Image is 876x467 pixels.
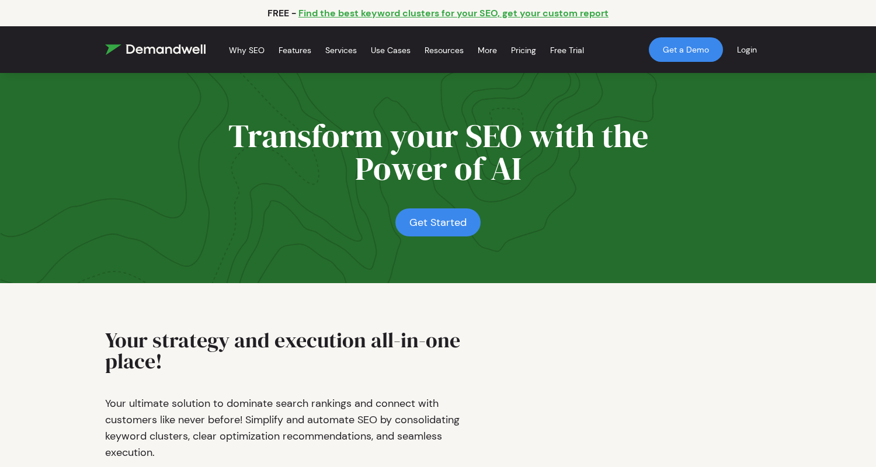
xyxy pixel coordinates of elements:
[298,7,609,19] a: Find the best keyword clusters for your SEO, get your custom report
[550,31,584,69] a: Free Trial
[105,44,206,55] img: Demandwell Logo
[511,31,536,69] a: Pricing
[723,30,771,69] a: Login
[279,31,311,69] a: Features
[105,330,481,381] h2: Your strategy and execution all-in-one place!
[478,31,497,69] a: More
[649,37,723,62] a: Get a Demo
[425,31,464,69] a: Resources
[371,31,411,69] a: Use Cases
[228,120,648,194] h2: Transform your SEO with the Power of AI
[267,7,296,19] p: FREE -
[395,208,481,236] a: Get Started
[229,31,265,69] a: Why SEO
[325,31,357,69] a: Services
[105,395,481,461] p: Your ultimate solution to dominate search rankings and connect with customers like never before! ...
